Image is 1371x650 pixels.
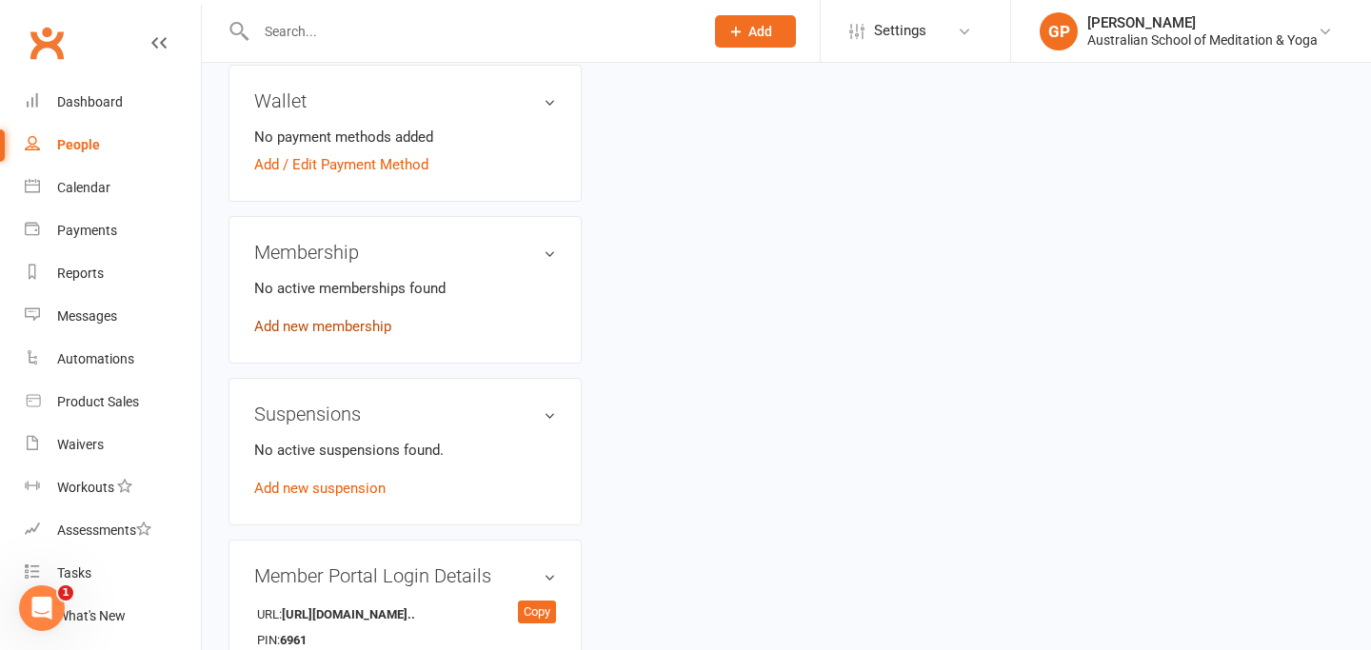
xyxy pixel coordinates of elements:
[25,423,201,466] a: Waivers
[57,437,104,452] div: Waivers
[57,94,123,109] div: Dashboard
[254,404,556,424] h3: Suspensions
[254,90,556,111] h3: Wallet
[715,15,796,48] button: Add
[254,318,391,335] a: Add new membership
[254,126,556,148] li: No payment methods added
[1040,12,1078,50] div: GP
[25,338,201,381] a: Automations
[57,480,114,495] div: Workouts
[250,18,690,45] input: Search...
[25,466,201,509] a: Workouts
[57,522,151,538] div: Assessments
[25,295,201,338] a: Messages
[254,439,556,462] p: No active suspensions found.
[254,480,386,497] a: Add new suspension
[57,223,117,238] div: Payments
[25,381,201,423] a: Product Sales
[518,601,556,623] div: Copy
[25,552,201,595] a: Tasks
[254,565,556,586] h3: Member Portal Login Details
[254,153,428,176] a: Add / Edit Payment Method
[748,24,772,39] span: Add
[874,10,926,52] span: Settings
[25,252,201,295] a: Reports
[25,595,201,638] a: What's New
[19,585,65,631] iframe: Intercom live chat
[254,277,556,300] p: No active memberships found
[25,509,201,552] a: Assessments
[57,565,91,581] div: Tasks
[254,242,556,263] h3: Membership
[254,601,556,627] li: URL:
[25,81,201,124] a: Dashboard
[57,308,117,324] div: Messages
[25,209,201,252] a: Payments
[57,266,104,281] div: Reports
[1087,14,1318,31] div: [PERSON_NAME]
[57,137,100,152] div: People
[25,124,201,167] a: People
[25,167,201,209] a: Calendar
[282,605,415,625] strong: [URL][DOMAIN_NAME]..
[57,608,126,623] div: What's New
[1087,31,1318,49] div: Australian School of Meditation & Yoga
[57,351,134,366] div: Automations
[57,180,110,195] div: Calendar
[57,394,139,409] div: Product Sales
[23,19,70,67] a: Clubworx
[58,585,73,601] span: 1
